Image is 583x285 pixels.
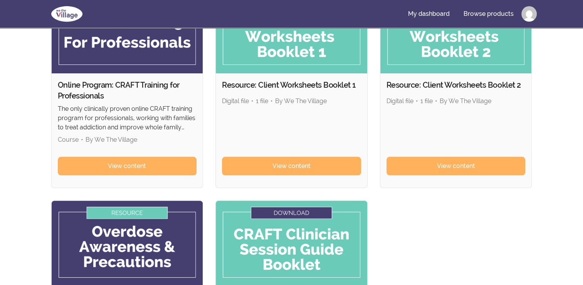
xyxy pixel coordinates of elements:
[402,5,537,23] nav: Main
[386,157,526,175] a: View content
[386,80,526,90] h2: Resource: Client Worksheets Booklet 2
[58,157,197,175] a: View content
[251,97,254,105] span: •
[386,97,413,105] span: Digital file
[457,5,520,23] a: Browse products
[440,97,491,105] span: By We The Village
[86,136,137,143] span: By We The Village
[275,97,327,105] span: By We The Village
[420,97,433,105] span: 1 file
[222,97,249,105] span: Digital file
[437,161,475,171] span: View content
[272,161,311,171] span: View content
[256,97,268,105] span: 1 file
[435,97,437,105] span: •
[402,5,456,23] a: My dashboard
[58,136,79,143] span: Course
[222,157,361,175] a: View content
[58,80,197,101] h2: Online Program: CRAFT Training for Professionals
[416,97,418,105] span: •
[222,80,361,90] h2: Resource: Client Worksheets Booklet 1
[58,104,197,132] p: The only clinically proven online CRAFT training program for professionals, working with families...
[521,6,537,22] img: Profile image for Christina Russell
[270,97,273,105] span: •
[47,5,87,23] img: We The Village logo
[108,161,146,171] span: View content
[81,136,83,143] span: •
